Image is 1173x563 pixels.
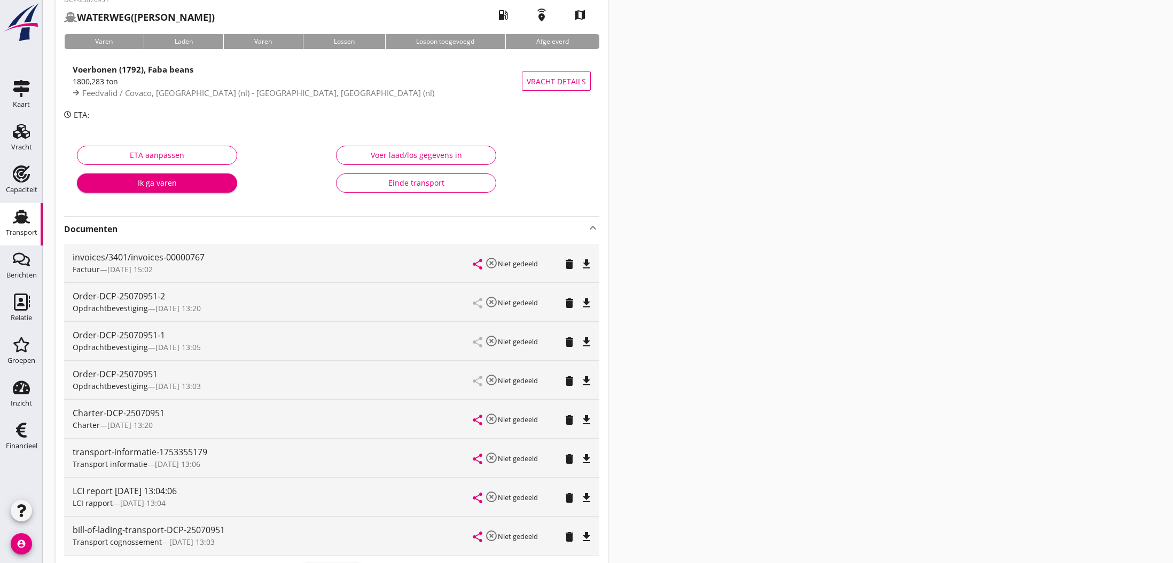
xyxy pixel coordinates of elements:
[11,533,32,554] i: account_circle
[73,420,100,430] span: Charter
[485,374,498,386] i: highlight_off
[73,381,148,391] span: Opdrachtbevestiging
[73,498,113,508] span: LCI rapport
[73,290,473,303] div: Order-DCP-25070951-2
[73,264,473,275] div: —
[580,375,593,387] i: file_download
[336,173,496,193] button: Einde transport
[11,400,32,407] div: Inzicht
[85,177,229,188] div: Ik ga varen
[580,414,593,426] i: file_download
[580,530,593,543] i: file_download
[563,297,576,310] i: delete
[73,536,473,548] div: —
[73,342,473,353] div: —
[303,34,386,49] div: Lossen
[498,376,538,385] small: Niet gedeeld
[498,298,538,307] small: Niet gedeeld
[64,58,599,105] a: Voerbonen (1792), Faba beans1800,283 tonFeedvalid / Covaco, [GEOGRAPHIC_DATA] (nl) - [GEOGRAPHIC_...
[77,146,237,165] button: ETA aanpassen
[485,413,498,425] i: highlight_off
[73,329,473,342] div: Order-DCP-25070951-1
[155,303,201,313] span: [DATE] 13:20
[6,229,37,236] div: Transport
[527,76,586,87] span: Vracht details
[6,186,37,193] div: Capaciteit
[498,415,538,424] small: Niet gedeeld
[73,537,162,547] span: Transport cognossement
[471,414,484,426] i: share
[563,375,576,387] i: delete
[498,259,538,268] small: Niet gedeeld
[580,297,593,310] i: file_download
[522,72,591,91] button: Vracht details
[485,490,498,503] i: highlight_off
[498,454,538,463] small: Niet gedeeld
[77,11,131,23] strong: WATERWEG
[11,314,32,321] div: Relatie
[345,177,487,188] div: Einde transport
[485,529,498,542] i: highlight_off
[505,34,600,49] div: Afgeleverd
[563,530,576,543] i: delete
[155,459,200,469] span: [DATE] 13:06
[73,380,473,392] div: —
[155,381,201,391] span: [DATE] 13:03
[563,453,576,465] i: delete
[563,336,576,348] i: delete
[471,530,484,543] i: share
[485,257,498,269] i: highlight_off
[2,3,41,42] img: logo-small.a267ee39.svg
[73,303,473,314] div: —
[120,498,166,508] span: [DATE] 13:04
[73,76,522,87] div: 1800,283 ton
[73,251,473,264] div: invoices/3401/invoices-00000767
[64,10,215,25] h2: ([PERSON_NAME])
[6,272,37,279] div: Berichten
[563,491,576,504] i: delete
[11,144,32,150] div: Vracht
[580,491,593,504] i: file_download
[73,342,148,352] span: Opdrachtbevestiging
[345,149,487,161] div: Voer laad/los gegevens in
[485,335,498,347] i: highlight_off
[73,419,473,431] div: —
[82,88,434,98] span: Feedvalid / Covaco, [GEOGRAPHIC_DATA] (nl) - [GEOGRAPHIC_DATA], [GEOGRAPHIC_DATA] (nl)
[107,420,153,430] span: [DATE] 13:20
[485,296,498,308] i: highlight_off
[471,491,484,504] i: share
[471,453,484,465] i: share
[77,173,237,193] button: Ik ga varen
[64,34,144,49] div: Varen
[580,336,593,348] i: file_download
[471,258,484,271] i: share
[73,407,473,419] div: Charter-DCP-25070951
[73,264,100,274] span: Factuur
[169,537,215,547] span: [DATE] 13:03
[485,451,498,464] i: highlight_off
[336,146,496,165] button: Voer laad/los gegevens in
[580,258,593,271] i: file_download
[7,357,35,364] div: Groepen
[86,149,228,161] div: ETA aanpassen
[498,337,538,346] small: Niet gedeeld
[498,493,538,502] small: Niet gedeeld
[73,446,473,458] div: transport-informatie-1753355179
[223,34,303,49] div: Varen
[563,414,576,426] i: delete
[73,459,147,469] span: Transport informatie
[64,223,586,235] strong: Documenten
[580,453,593,465] i: file_download
[73,458,473,470] div: —
[73,368,473,380] div: Order-DCP-25070951
[73,485,473,497] div: LCI report [DATE] 13:04:06
[73,303,148,313] span: Opdrachtbevestiging
[498,532,538,541] small: Niet gedeeld
[144,34,224,49] div: Laden
[73,497,473,509] div: —
[13,101,30,108] div: Kaart
[385,34,505,49] div: Losbon toegevoegd
[563,258,576,271] i: delete
[107,264,153,274] span: [DATE] 15:02
[74,109,90,120] span: ETA:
